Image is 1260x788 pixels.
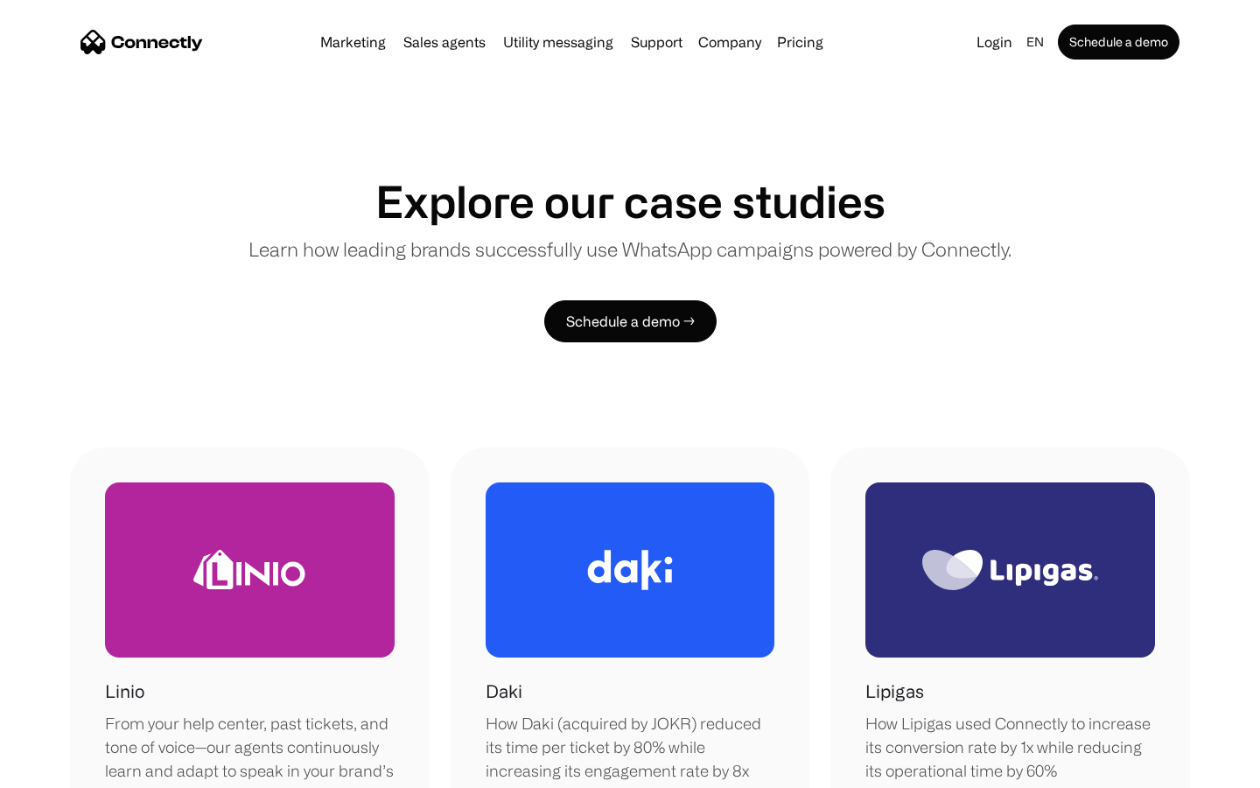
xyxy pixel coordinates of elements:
[698,30,761,54] div: Company
[105,679,144,705] h1: Linio
[313,35,393,49] a: Marketing
[1019,30,1054,54] div: en
[1058,25,1179,60] a: Schedule a demo
[248,235,1011,264] p: Learn how leading brands successfully use WhatsApp campaigns powered by Connectly.
[35,757,105,782] ul: Language list
[486,679,522,705] h1: Daki
[17,756,105,782] aside: Language selected: English
[375,175,885,228] h1: Explore our case studies
[1026,30,1044,54] div: en
[624,35,689,49] a: Support
[544,300,717,342] a: Schedule a demo →
[496,35,620,49] a: Utility messaging
[396,35,493,49] a: Sales agents
[770,35,830,49] a: Pricing
[693,30,766,54] div: Company
[865,679,924,705] h1: Lipigas
[969,30,1019,54] a: Login
[865,712,1155,783] div: How Lipigas used Connectly to increase its conversion rate by 1x while reducing its operational t...
[80,29,203,55] a: home
[587,550,673,590] img: Daki Logo
[193,550,305,589] img: Linio Logo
